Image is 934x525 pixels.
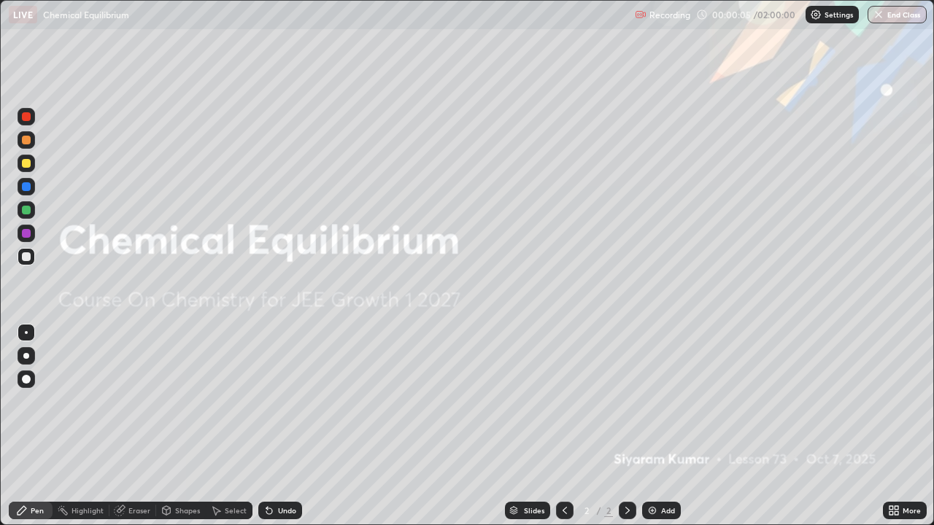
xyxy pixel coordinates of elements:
div: Shapes [175,507,200,514]
img: add-slide-button [647,505,658,516]
div: Slides [524,507,544,514]
img: end-class-cross [873,9,884,20]
div: More [903,507,921,514]
div: Highlight [72,507,104,514]
p: Settings [825,11,853,18]
button: End Class [868,6,927,23]
p: Chemical Equilibrium [43,9,129,20]
p: Recording [649,9,690,20]
div: 2 [579,506,594,515]
div: 2 [604,504,613,517]
div: Pen [31,507,44,514]
div: Undo [278,507,296,514]
p: LIVE [13,9,33,20]
div: Eraser [128,507,150,514]
div: / [597,506,601,515]
div: Add [661,507,675,514]
div: Select [225,507,247,514]
img: class-settings-icons [810,9,822,20]
img: recording.375f2c34.svg [635,9,647,20]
